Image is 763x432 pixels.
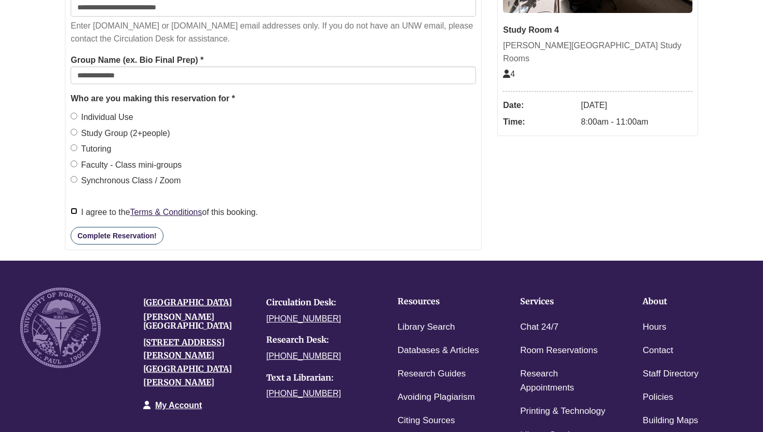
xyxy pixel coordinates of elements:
a: [PHONE_NUMBER] [266,352,341,360]
dd: [DATE] [581,97,692,114]
label: Individual Use [71,111,133,124]
h4: [PERSON_NAME][GEOGRAPHIC_DATA] [143,313,251,331]
a: Avoiding Plagiarism [398,390,475,405]
input: Faculty - Class mini-groups [71,160,77,167]
label: Tutoring [71,142,111,156]
a: Room Reservations [520,343,597,358]
label: Synchronous Class / Zoom [71,174,181,187]
input: Study Group (2+people) [71,129,77,136]
a: Policies [643,390,673,405]
a: Library Search [398,320,455,335]
input: Tutoring [71,144,77,151]
div: Study Room 4 [503,23,692,37]
div: [PERSON_NAME][GEOGRAPHIC_DATA] Study Rooms [503,39,692,65]
a: [PHONE_NUMBER] [266,314,341,323]
a: [PHONE_NUMBER] [266,389,341,398]
a: Hours [643,320,666,335]
a: Databases & Articles [398,343,479,358]
label: Study Group (2+people) [71,127,170,140]
a: Research Appointments [520,367,610,396]
a: My Account [155,401,202,410]
h4: Services [520,297,610,306]
input: I agree to theTerms & Conditionsof this booking. [71,208,77,214]
h4: Resources [398,297,488,306]
span: The capacity of this space [503,70,515,78]
a: Terms & Conditions [130,208,202,217]
a: Chat 24/7 [520,320,558,335]
legend: Who are you making this reservation for * [71,92,476,105]
a: Building Maps [643,413,698,428]
input: Synchronous Class / Zoom [71,176,77,183]
a: Printing & Technology [520,404,605,419]
h4: About [643,297,733,306]
p: Enter [DOMAIN_NAME] or [DOMAIN_NAME] email addresses only. If you do not have an UNW email, pleas... [71,19,476,46]
dd: 8:00am - 11:00am [581,114,692,130]
a: Contact [643,343,673,358]
label: Faculty - Class mini-groups [71,158,182,172]
dt: Time: [503,114,576,130]
a: Research Guides [398,367,466,382]
h4: Research Desk: [266,335,374,345]
a: Staff Directory [643,367,698,382]
label: Group Name (ex. Bio Final Prep) * [71,53,203,67]
a: Citing Sources [398,413,455,428]
h4: Text a Librarian: [266,373,374,383]
label: I agree to the of this booking. [71,206,258,219]
h4: Circulation Desk: [266,298,374,307]
input: Individual Use [71,113,77,119]
a: [STREET_ADDRESS][PERSON_NAME][GEOGRAPHIC_DATA][PERSON_NAME] [143,337,232,387]
a: [GEOGRAPHIC_DATA] [143,297,232,307]
dt: Date: [503,97,576,114]
button: Complete Reservation! [71,227,163,245]
img: UNW seal [20,288,101,368]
